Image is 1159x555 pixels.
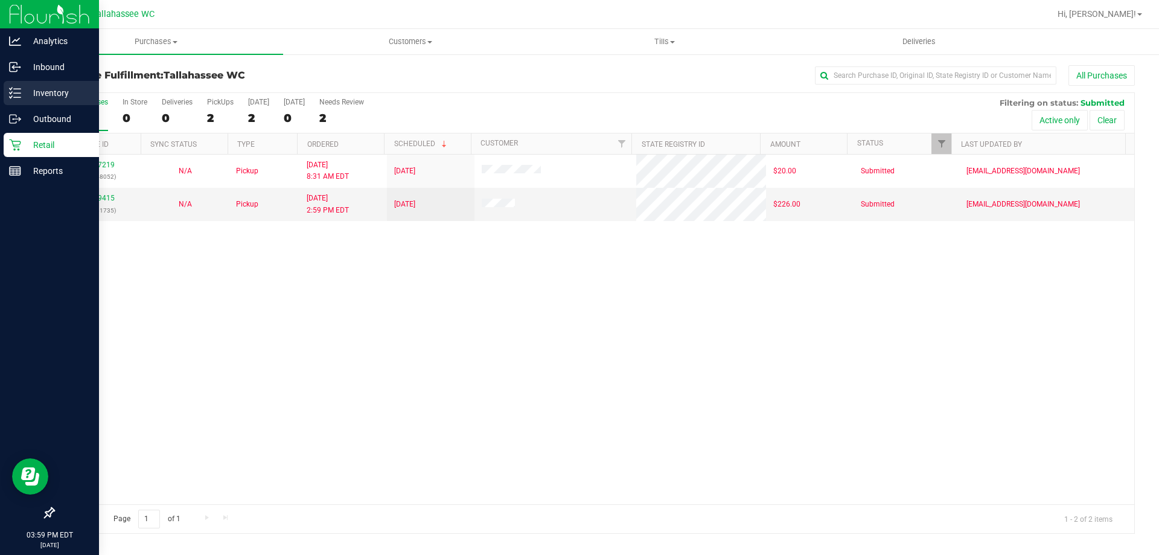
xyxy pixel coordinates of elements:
[236,199,258,210] span: Pickup
[307,193,349,216] span: [DATE] 2:59 PM EDT
[179,167,192,175] span: Not Applicable
[1081,98,1125,107] span: Submitted
[857,139,883,147] a: Status
[537,29,791,54] a: Tills
[886,36,952,47] span: Deliveries
[236,165,258,177] span: Pickup
[207,98,234,106] div: PickUps
[207,111,234,125] div: 2
[394,165,415,177] span: [DATE]
[92,9,155,19] span: Tallahassee WC
[248,98,269,106] div: [DATE]
[9,87,21,99] inline-svg: Inventory
[248,111,269,125] div: 2
[29,29,283,54] a: Purchases
[1055,510,1122,528] span: 1 - 2 of 2 items
[12,458,48,495] iframe: Resource center
[21,60,94,74] p: Inbound
[5,530,94,541] p: 03:59 PM EDT
[481,139,518,147] a: Customer
[150,140,197,149] a: Sync Status
[9,165,21,177] inline-svg: Reports
[1058,9,1136,19] span: Hi, [PERSON_NAME]!
[770,140,800,149] a: Amount
[815,66,1056,85] input: Search Purchase ID, Original ID, State Registry ID or Customer Name...
[394,199,415,210] span: [DATE]
[21,112,94,126] p: Outbound
[81,194,115,202] a: 11999415
[162,98,193,106] div: Deliveries
[138,510,160,528] input: 1
[966,199,1080,210] span: [EMAIL_ADDRESS][DOMAIN_NAME]
[961,140,1022,149] a: Last Updated By
[307,140,339,149] a: Ordered
[81,161,115,169] a: 11997219
[284,98,305,106] div: [DATE]
[123,111,147,125] div: 0
[179,200,192,208] span: Not Applicable
[861,165,895,177] span: Submitted
[307,159,349,182] span: [DATE] 8:31 AM EDT
[21,164,94,178] p: Reports
[9,139,21,151] inline-svg: Retail
[162,111,193,125] div: 0
[931,133,951,154] a: Filter
[642,140,705,149] a: State Registry ID
[773,165,796,177] span: $20.00
[1068,65,1135,86] button: All Purchases
[773,199,800,210] span: $226.00
[319,98,364,106] div: Needs Review
[9,61,21,73] inline-svg: Inbound
[284,36,537,47] span: Customers
[123,98,147,106] div: In Store
[538,36,791,47] span: Tills
[179,199,192,210] button: N/A
[966,165,1080,177] span: [EMAIL_ADDRESS][DOMAIN_NAME]
[164,69,245,81] span: Tallahassee WC
[237,140,255,149] a: Type
[21,138,94,152] p: Retail
[21,34,94,48] p: Analytics
[284,111,305,125] div: 0
[611,133,631,154] a: Filter
[179,165,192,177] button: N/A
[103,510,190,528] span: Page of 1
[21,86,94,100] p: Inventory
[1032,110,1088,130] button: Active only
[792,29,1046,54] a: Deliveries
[9,35,21,47] inline-svg: Analytics
[1000,98,1078,107] span: Filtering on status:
[394,140,449,148] a: Scheduled
[861,199,895,210] span: Submitted
[9,113,21,125] inline-svg: Outbound
[53,70,413,81] h3: Purchase Fulfillment:
[5,541,94,550] p: [DATE]
[319,111,364,125] div: 2
[283,29,537,54] a: Customers
[29,36,283,47] span: Purchases
[1090,110,1125,130] button: Clear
